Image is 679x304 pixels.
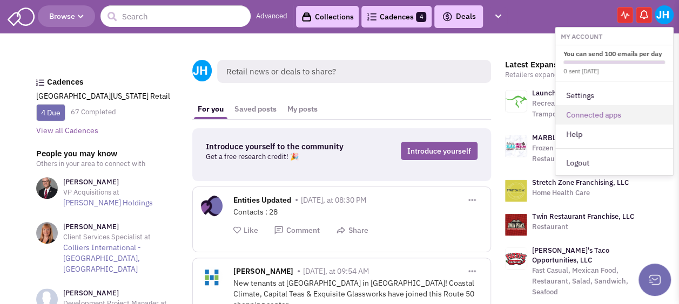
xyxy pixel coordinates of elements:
[63,188,119,197] span: VP Acquisitions at
[282,99,323,119] a: My posts
[555,86,673,105] a: Settings
[555,105,673,125] a: Connected apps
[38,5,95,27] button: Browse
[532,188,629,198] p: Home Health Care
[274,225,320,236] button: Comment
[256,11,287,22] a: Advanced
[505,70,648,80] p: Retailers expanding in your area
[555,153,673,172] a: Logout
[442,11,475,21] span: Deals
[532,88,629,98] a: Launch [GEOGRAPHIC_DATA]
[505,248,527,270] img: logo
[505,60,648,70] h3: Latest Expansions
[367,13,377,20] img: Cadences_logo.png
[532,133,644,142] a: MARBLE SLAB FRANCHISING, LLC
[401,142,478,160] a: Introduce yourself
[563,50,665,58] h6: You can send 100 emails per day
[49,11,84,21] span: Browse
[36,149,179,158] h3: People you may know
[303,266,369,276] span: [DATE], at 09:54 AM
[532,178,629,187] a: Stretch Zone Franchising, LLC
[301,12,312,22] img: icon-collection-lavender-black.svg
[233,195,291,208] span: Entities Updated
[655,5,674,24] img: Jason Hurst
[439,10,479,24] button: Deals
[41,108,60,118] a: 4 Due
[361,6,432,27] a: Cadences4
[532,246,609,265] a: [PERSON_NAME]'s Taco Opportunities, LLC
[47,77,179,87] h3: Cadences
[233,206,482,217] div: Contacts : 28
[233,225,258,236] button: Like
[36,158,179,169] p: Others in your area to connect with
[206,151,359,162] p: Get a free research credit! 🎉
[301,195,366,205] span: [DATE], at 08:30 PM
[244,225,258,235] span: Like
[217,60,491,83] span: Retail news or deals to share?
[442,10,453,23] img: icon-deals.svg
[36,79,44,86] img: Cadences_logo.png
[532,222,634,232] p: Restaurant
[71,107,116,116] a: 67 Completed
[63,232,151,241] span: Client Services Specialist at
[206,142,359,151] h3: Introduce yourself to the community
[505,91,527,112] img: logo
[416,12,426,22] span: 4
[505,180,527,202] img: logo
[505,214,527,236] img: logo
[63,177,179,187] h3: [PERSON_NAME]
[336,225,368,236] button: Share
[532,265,648,298] p: Fast Casual, Mexican Food, Restaurant, Salad, Sandwich, Seafood
[563,67,599,75] small: 0 sent [DATE]
[63,288,179,298] h3: [PERSON_NAME]
[63,243,141,274] a: Colliers International - [GEOGRAPHIC_DATA], [GEOGRAPHIC_DATA]
[36,91,170,101] a: [GEOGRAPHIC_DATA][US_STATE] Retail
[192,99,229,119] a: For you
[296,6,359,27] a: Collections
[505,135,527,157] img: logo
[555,30,673,40] h6: My Account
[100,5,251,27] input: Search
[532,212,634,221] a: Twin Restaurant Franchise, LLC
[532,98,648,120] p: Recreation, Family Entertainment, Trampoline/Bounce Center
[8,5,35,26] img: SmartAdmin
[233,266,293,279] span: [PERSON_NAME]
[36,126,98,135] a: View all Cadences
[229,99,282,119] a: Saved posts
[63,222,179,232] h3: [PERSON_NAME]
[63,198,153,208] a: [PERSON_NAME] Holdings
[532,143,648,164] p: Frozen Yogurt, Ice Cream, Restaurant
[555,125,673,144] a: Help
